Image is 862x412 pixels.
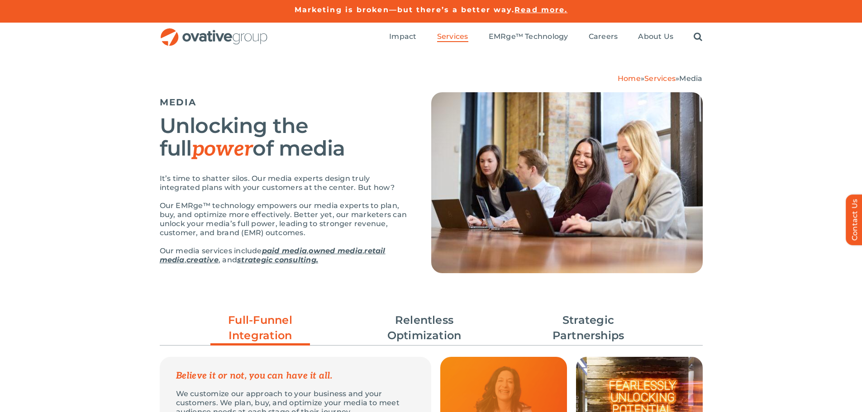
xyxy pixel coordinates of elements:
[160,114,409,161] h2: Unlocking the full of media
[192,137,253,162] em: power
[431,92,703,273] img: Media – Hero
[210,313,310,348] a: Full-Funnel Integration
[262,246,307,255] a: paid media
[160,27,268,36] a: OG_Full_horizontal_RGB
[538,313,638,343] a: Strategic Partnerships
[638,32,673,42] a: About Us
[389,23,702,52] nav: Menu
[160,201,409,237] p: Our EMRge™ technology empowers our media experts to plan, buy, and optimize more effectively. Bet...
[375,313,474,343] a: Relentless Optimization
[237,256,318,264] a: strategic consulting.
[694,32,702,42] a: Search
[160,246,409,265] p: Our media services include , , , , and
[309,246,362,255] a: owned media
[389,32,416,41] span: Impact
[679,74,702,83] span: Media
[618,74,703,83] span: » »
[186,256,219,264] a: creative
[160,308,703,348] ul: Post Filters
[160,246,386,264] a: retail media
[437,32,468,42] a: Services
[437,32,468,41] span: Services
[295,5,515,14] a: Marketing is broken—but there’s a better way.
[489,32,568,41] span: EMRge™ Technology
[176,371,415,380] p: Believe it or not, you can have it all.
[489,32,568,42] a: EMRge™ Technology
[638,32,673,41] span: About Us
[160,174,409,192] p: It’s time to shatter silos. Our media experts design truly integrated plans with your customers a...
[514,5,567,14] a: Read more.
[644,74,676,83] a: Services
[589,32,618,41] span: Careers
[389,32,416,42] a: Impact
[160,97,409,108] h5: MEDIA
[618,74,641,83] a: Home
[589,32,618,42] a: Careers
